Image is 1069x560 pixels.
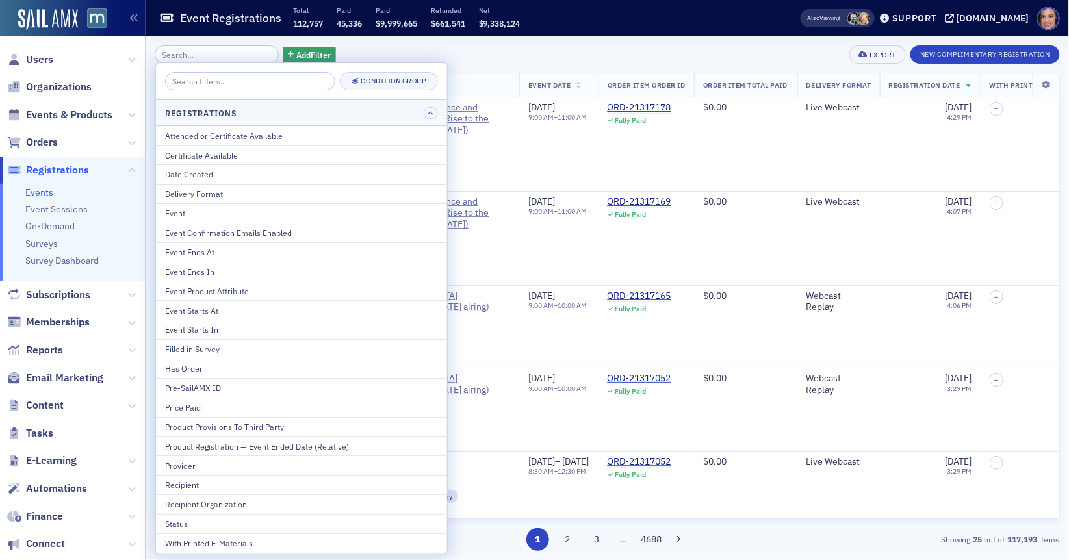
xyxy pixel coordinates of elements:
div: Event Product Attribute [165,285,438,297]
img: SailAMX [18,9,78,30]
button: Provider [156,455,447,475]
div: Condition Group [361,77,426,84]
time: 11:00 AM [558,112,587,121]
button: Attended or Certificate Available [156,126,447,145]
button: Condition Group [340,72,438,90]
time: 9:00 AM [528,384,554,393]
div: ORD-21317052 [608,373,671,385]
span: Connect [26,537,65,551]
time: 11:00 AM [558,207,587,216]
div: Product Registration — Event Ended Date (Relative) [165,440,438,452]
div: ORD-21317165 [608,290,671,302]
strong: 25 [971,533,985,545]
div: Fully Paid [615,470,646,479]
button: Event Ends In [156,262,447,281]
span: 45,336 [337,18,362,29]
div: Live Webcast [806,102,871,114]
a: New Complimentary Registration [910,47,1060,59]
span: [DATE] [945,196,972,207]
span: E-Learning [26,453,77,468]
div: – [528,207,587,216]
span: $9,338,124 [479,18,521,29]
p: Paid [376,6,417,15]
div: – [528,385,587,393]
button: Delivery Format [156,184,447,203]
span: $0.00 [703,290,727,301]
span: $0.00 [703,455,727,467]
span: Content [26,398,64,413]
span: [DATE] [528,372,555,384]
time: 4:29 PM [947,112,972,121]
p: Total [293,6,323,15]
button: Product Registration — Event Ended Date (Relative) [156,436,447,455]
a: Content [7,398,64,413]
button: Date Created [156,164,447,184]
span: [DATE] [945,455,972,467]
span: $0.00 [703,372,727,384]
span: Memberships [26,315,90,329]
h4: Registrations [165,107,237,119]
div: Webcast Replay [806,290,871,313]
span: Users [26,53,53,67]
a: Events [25,186,53,198]
a: Reports [7,343,63,357]
button: Event Confirmation Emails Enabled [156,223,447,242]
a: ORD-21317169 [608,196,671,208]
div: Fully Paid [615,116,646,125]
a: Registrations [7,163,89,177]
button: Event Ends At [156,242,447,262]
span: – [995,293,999,301]
button: Status [156,514,447,533]
time: 10:00 AM [558,384,587,393]
a: Memberships [7,315,90,329]
button: Recipient Organization [156,494,447,514]
h1: Event Registrations [180,10,281,26]
a: Survey Dashboard [25,255,99,266]
a: Connect [7,537,65,551]
button: 1 [526,528,549,551]
button: Product Provisions To Third Party [156,417,447,437]
div: – [528,467,589,476]
span: [DATE] [528,101,555,113]
span: [DATE] [945,101,972,113]
a: Events & Products [7,108,112,122]
input: Search… [155,45,279,64]
span: – [995,199,999,207]
div: Recipient Organization [165,498,438,510]
p: Refunded [431,6,465,15]
button: Event Product Attribute [156,281,447,300]
time: 9:00 AM [528,301,554,310]
a: Orders [7,135,58,149]
strong: 117,193 [1005,533,1040,545]
time: 9:00 AM [528,112,554,121]
div: ORD-21317052 [608,456,671,468]
span: [DATE] [945,290,972,301]
time: 4:06 PM [947,301,972,310]
span: … [615,533,634,545]
button: AddFilter [283,47,337,63]
time: 4:07 PM [947,207,972,216]
span: – [995,376,999,384]
div: Price Paid [165,401,438,413]
div: Export [869,51,896,58]
a: Subscriptions [7,288,90,302]
span: $9,999,665 [376,18,417,29]
div: Event Starts At [165,305,438,316]
div: Also [808,14,820,22]
div: Webcast Replay [806,373,871,396]
button: 2 [556,528,579,551]
time: 10:00 AM [558,301,587,310]
span: [DATE] [563,455,589,467]
span: Event Date [528,81,571,90]
div: [DOMAIN_NAME] [957,12,1029,24]
div: – [528,301,587,310]
div: Event Ends In [165,266,438,277]
p: Paid [337,6,362,15]
div: Event [165,207,438,219]
div: Event Starts In [165,324,438,335]
span: [DATE] [945,372,972,384]
a: Tasks [7,426,53,440]
button: Filled in Survey [156,339,447,359]
button: Certificate Available [156,145,447,164]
